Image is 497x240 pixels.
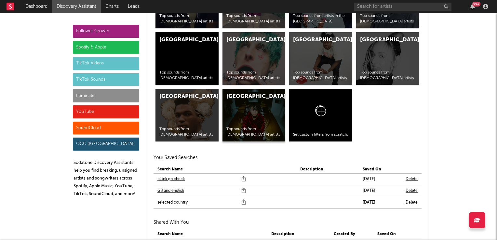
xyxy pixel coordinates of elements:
a: [GEOGRAPHIC_DATA]Top sounds from [DEMOGRAPHIC_DATA] artists [356,32,419,85]
a: [GEOGRAPHIC_DATA]Top sounds from [DEMOGRAPHIC_DATA] artists [155,89,219,141]
div: [GEOGRAPHIC_DATA] [293,36,337,44]
div: Top sounds from [DEMOGRAPHIC_DATA] artists [293,70,348,81]
p: Sodatone Discovery Assistants help you find breaking, unsigned artists and songwriters across Spo... [74,159,139,198]
a: [GEOGRAPHIC_DATA]Top sounds from [DEMOGRAPHIC_DATA] artists [289,32,352,85]
a: [GEOGRAPHIC_DATA]Top sounds from [DEMOGRAPHIC_DATA] artists [222,32,286,85]
div: Set custom filters from scratch. [293,132,348,138]
div: Top sounds from [DEMOGRAPHIC_DATA] artists [159,127,215,138]
div: Top sounds from [DEMOGRAPHIC_DATA] artists [159,70,215,81]
input: Search for artists [354,3,451,11]
td: [DATE] [359,185,402,197]
td: [DATE] [359,197,402,208]
div: TikTok Sounds [73,73,139,86]
a: tiktok gb check [157,175,185,183]
div: TikTok Videos [73,57,139,70]
td: [DATE] [359,173,402,185]
div: Top sounds from [DEMOGRAPHIC_DATA] artists [360,13,415,24]
th: Saved On [359,166,402,174]
td: Delete [402,185,422,197]
div: Follower Growth [73,25,139,38]
div: Top sounds from [DEMOGRAPHIC_DATA] artists [226,127,282,138]
a: Set custom filters from scratch. [289,89,352,141]
div: YouTube [73,105,139,118]
a: [GEOGRAPHIC_DATA]Top sounds from [DEMOGRAPHIC_DATA] artists [222,89,286,141]
div: Spotify & Apple [73,41,139,54]
div: [GEOGRAPHIC_DATA] [159,36,204,44]
th: Saved On [373,230,416,238]
th: Description [296,166,359,174]
th: Search Name [154,166,296,174]
div: Top sounds from [DEMOGRAPHIC_DATA] artists [226,70,282,81]
a: GB and english [157,187,184,195]
h2: Your Saved Searches [154,154,422,162]
div: SoundCloud [73,122,139,135]
div: 99 + [472,2,480,7]
div: Luminate [73,89,139,102]
td: Delete [402,173,422,185]
th: Created By [330,230,373,238]
div: [GEOGRAPHIC_DATA] [226,36,271,44]
td: Delete [402,197,422,208]
h2: Shared With You [154,219,422,226]
a: [GEOGRAPHIC_DATA]Top sounds from [DEMOGRAPHIC_DATA] artists [155,32,219,85]
div: Top sounds from [DEMOGRAPHIC_DATA] artists [360,70,415,81]
button: 99+ [470,4,475,9]
div: [GEOGRAPHIC_DATA] [159,93,204,100]
div: [GEOGRAPHIC_DATA] [360,36,404,44]
a: selected country [157,199,188,207]
div: [GEOGRAPHIC_DATA] [226,93,271,100]
div: Top sounds from artists in the [GEOGRAPHIC_DATA] [293,13,348,24]
th: Search Name [154,230,267,238]
div: Top sounds from [DEMOGRAPHIC_DATA] artists [159,13,215,24]
div: OCC ([GEOGRAPHIC_DATA]) [73,138,139,151]
div: Top sounds from [DEMOGRAPHIC_DATA] artists [226,13,282,24]
th: Description [267,230,330,238]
